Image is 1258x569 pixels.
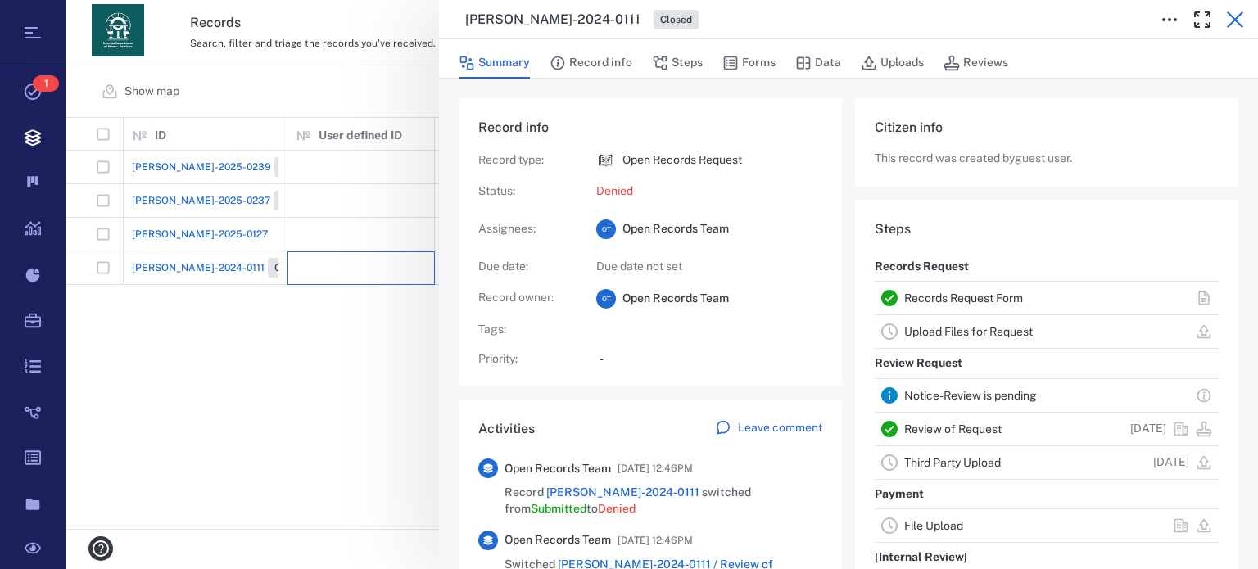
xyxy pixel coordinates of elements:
button: Toggle Fullscreen [1186,3,1219,36]
button: Forms [722,47,776,79]
p: Due date : [478,259,577,275]
a: [PERSON_NAME]-2024-0111 [546,485,699,499]
p: [DATE] [1130,421,1166,437]
button: Uploads [861,47,924,79]
h3: [PERSON_NAME]-2024-0111 [465,10,640,29]
button: Record info [550,47,632,79]
p: Status : [478,183,577,200]
span: Denied [598,502,636,515]
button: Close [1219,3,1251,36]
div: O T [596,289,616,309]
a: Leave comment [715,419,822,439]
a: Third Party Upload [904,456,1001,469]
a: File Upload [904,519,963,532]
h6: Steps [875,219,1219,239]
div: O T [596,219,616,239]
p: Open Records Request [622,152,742,169]
a: Records Request Form [904,291,1023,305]
span: Open Records Team [505,532,611,549]
button: Data [795,47,841,79]
img: icon Open Records Request [596,151,616,170]
h6: Citizen info [875,118,1219,138]
p: Record type : [478,152,577,169]
p: Due date not set [596,259,822,275]
span: 1 [33,75,59,92]
button: Reviews [943,47,1008,79]
span: [DATE] 12:46PM [618,531,693,550]
p: Denied [596,183,822,200]
h6: Activities [478,419,535,439]
button: Summary [459,47,530,79]
a: Notice-Review is pending [904,389,1037,402]
p: - [600,351,822,368]
p: Payment [875,480,924,509]
span: Open Records Team [622,291,729,307]
span: Submitted [531,502,586,515]
p: Priority : [478,351,577,368]
p: Assignees : [478,221,577,237]
a: Upload Files for Request [904,325,1033,338]
h6: Record info [478,118,822,138]
p: Record owner : [478,290,577,306]
span: Record switched from to [505,485,822,517]
span: [DATE] 12:46PM [618,458,693,478]
span: Open Records Team [505,461,611,477]
p: Leave comment [738,420,822,436]
p: This record was created by guest user . [875,151,1219,167]
span: Closed [657,13,695,27]
p: Review Request [875,349,962,378]
p: Records Request [875,252,969,282]
div: Open Records Request [596,151,616,170]
p: Tags : [478,322,577,338]
button: Toggle to Edit Boxes [1153,3,1186,36]
button: Steps [652,47,703,79]
div: Citizen infoThis record was created byguest user. [855,98,1238,200]
div: Record infoRecord type:icon Open Records RequestOpen Records RequestStatus:DeniedAssignees:OTOpen... [459,98,842,400]
a: Review of Request [904,422,1002,436]
p: [DATE] [1153,454,1189,471]
span: Help [37,11,70,26]
span: Open Records Team [622,221,729,237]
